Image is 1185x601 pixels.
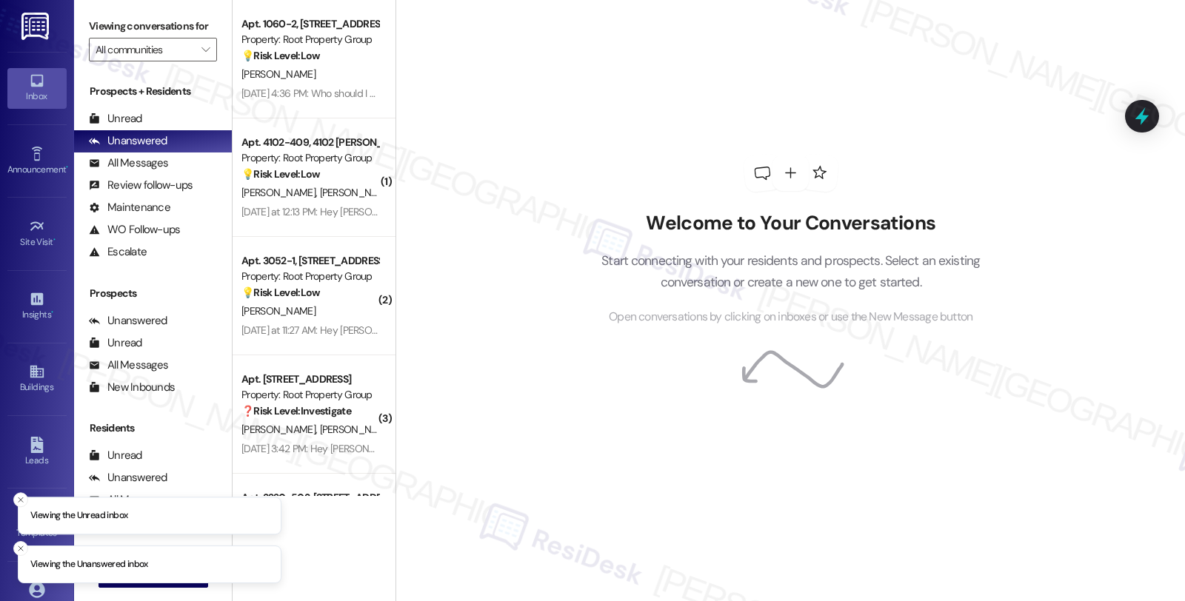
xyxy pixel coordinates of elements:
[7,214,67,254] a: Site Visit •
[74,420,232,436] div: Residents
[21,13,52,40] img: ResiDesk Logo
[96,38,193,61] input: All communities
[89,380,175,395] div: New Inbounds
[13,492,28,507] button: Close toast
[241,387,378,403] div: Property: Root Property Group
[241,286,320,299] strong: 💡 Risk Level: Low
[89,222,180,238] div: WO Follow-ups
[241,269,378,284] div: Property: Root Property Group
[89,111,142,127] div: Unread
[89,357,168,373] div: All Messages
[579,212,1003,235] h2: Welcome to Your Conversations
[241,404,351,417] strong: ❓ Risk Level: Investigate
[241,67,316,81] span: [PERSON_NAME]
[241,32,378,47] div: Property: Root Property Group
[241,87,438,100] div: [DATE] 4:36 PM: Who should I call for internet?
[241,205,1001,218] div: [DATE] at 12:13 PM: Hey [PERSON_NAME] and [PERSON_NAME], we appreciate your text! We'll be back a...
[241,442,992,455] div: [DATE] 3:42 PM: Hey [PERSON_NAME] and [PERSON_NAME], we appreciate your text! We'll be back at 11...
[89,178,193,193] div: Review follow-ups
[320,186,394,199] span: [PERSON_NAME]
[30,509,127,523] p: Viewing the Unread inbox
[201,44,210,56] i: 
[89,335,142,351] div: Unread
[241,423,320,436] span: [PERSON_NAME]
[13,541,28,556] button: Close toast
[7,286,67,326] a: Insights •
[74,84,232,99] div: Prospects + Residents
[241,135,378,150] div: Apt. 4102-409, 4102 [PERSON_NAME]
[241,304,316,318] span: [PERSON_NAME]
[89,448,142,463] div: Unread
[241,490,378,506] div: Apt. 3220-503, [STREET_ADDRESS][PERSON_NAME]
[89,200,170,215] div: Maintenance
[7,68,67,108] a: Inbox
[241,253,378,269] div: Apt. 3052-1, [STREET_ADDRESS][PERSON_NAME]
[241,323,906,337] div: [DATE] at 11:27 AM: Hey [PERSON_NAME], we appreciate your text! We'll be back at 11AM to help you...
[7,359,67,399] a: Buildings
[241,49,320,62] strong: 💡 Risk Level: Low
[241,150,378,166] div: Property: Root Property Group
[89,155,168,171] div: All Messages
[30,558,148,571] p: Viewing the Unanswered inbox
[89,244,147,260] div: Escalate
[89,470,167,486] div: Unanswered
[241,16,378,32] div: Apt. 1060-2, [STREET_ADDRESS]
[241,167,320,181] strong: 💡 Risk Level: Low
[89,133,167,149] div: Unanswered
[66,162,68,172] span: •
[241,372,378,387] div: Apt. [STREET_ADDRESS]
[89,313,167,329] div: Unanswered
[579,250,1003,292] p: Start connecting with your residents and prospects. Select an existing conversation or create a n...
[241,186,320,199] span: [PERSON_NAME]
[7,432,67,472] a: Leads
[53,235,56,245] span: •
[609,308,972,326] span: Open conversations by clicking on inboxes or use the New Message button
[74,286,232,301] div: Prospects
[320,423,394,436] span: [PERSON_NAME]
[51,307,53,318] span: •
[89,15,217,38] label: Viewing conversations for
[7,505,67,545] a: Templates •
